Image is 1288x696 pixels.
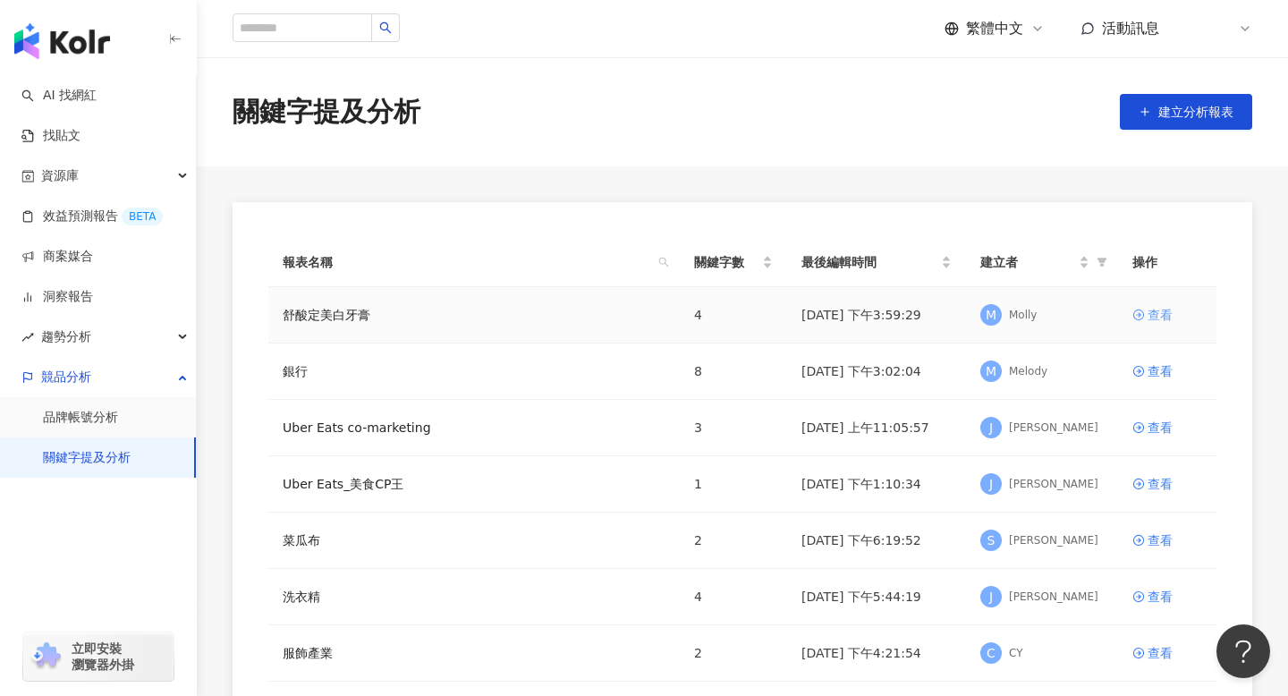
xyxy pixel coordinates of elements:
[1132,474,1202,494] a: 查看
[680,238,787,287] th: 關鍵字數
[379,21,392,34] span: search
[787,456,966,513] td: [DATE] 下午1:10:34
[658,257,669,267] span: search
[1120,94,1252,130] button: 建立分析報表
[283,418,431,437] a: Uber Eats co-marketing
[283,252,651,272] span: 報表名稱
[1009,533,1098,548] div: [PERSON_NAME]
[801,252,937,272] span: 最後編輯時間
[1148,305,1173,325] div: 查看
[21,248,93,266] a: 商案媒合
[1132,587,1202,607] a: 查看
[1158,105,1233,119] span: 建立分析報表
[787,400,966,456] td: [DATE] 上午11:05:57
[1132,643,1202,663] a: 查看
[41,357,91,397] span: 競品分析
[787,344,966,400] td: [DATE] 下午3:02:04
[1132,418,1202,437] a: 查看
[233,93,420,131] div: 關鍵字提及分析
[989,587,993,607] span: J
[21,127,80,145] a: 找貼文
[21,208,163,225] a: 效益預測報告BETA
[21,288,93,306] a: 洞察報告
[1009,308,1037,323] div: Molly
[680,625,787,682] td: 2
[1148,587,1173,607] div: 查看
[1148,474,1173,494] div: 查看
[21,87,97,105] a: searchAI 找網紅
[986,361,996,381] span: M
[680,456,787,513] td: 1
[680,344,787,400] td: 8
[987,530,996,550] span: S
[787,287,966,344] td: [DATE] 下午3:59:29
[980,252,1075,272] span: 建立者
[1132,530,1202,550] a: 查看
[1009,364,1047,379] div: Melody
[1148,530,1173,550] div: 查看
[29,642,64,671] img: chrome extension
[1216,624,1270,678] iframe: Help Scout Beacon - Open
[41,317,91,357] span: 趨勢分析
[987,643,996,663] span: C
[283,530,320,550] a: 菜瓜布
[283,361,308,381] a: 銀行
[72,641,134,673] span: 立即安裝 瀏覽器外掛
[1208,19,1216,38] span: K
[655,249,673,276] span: search
[283,305,370,325] a: 舒酸定美白牙膏
[986,305,996,325] span: M
[283,474,403,494] a: Uber Eats_美食CP王
[1009,590,1098,605] div: [PERSON_NAME]
[1009,646,1023,661] div: CY
[1093,249,1111,276] span: filter
[1132,305,1202,325] a: 查看
[694,252,758,272] span: 關鍵字數
[680,287,787,344] td: 4
[283,643,333,663] a: 服飾產業
[1132,361,1202,381] a: 查看
[1118,238,1216,287] th: 操作
[966,19,1023,38] span: 繁體中文
[1148,418,1173,437] div: 查看
[21,331,34,344] span: rise
[1097,257,1107,267] span: filter
[1148,643,1173,663] div: 查看
[787,513,966,569] td: [DATE] 下午6:19:52
[283,587,320,607] a: 洗衣精
[680,513,787,569] td: 2
[1009,420,1098,436] div: [PERSON_NAME]
[787,625,966,682] td: [DATE] 下午4:21:54
[680,569,787,625] td: 4
[1102,20,1159,37] span: 活動訊息
[43,409,118,427] a: 品牌帳號分析
[1148,361,1173,381] div: 查看
[41,156,79,196] span: 資源庫
[14,23,110,59] img: logo
[989,418,993,437] span: J
[787,569,966,625] td: [DATE] 下午5:44:19
[23,632,174,681] a: chrome extension立即安裝 瀏覽器外掛
[680,400,787,456] td: 3
[989,474,993,494] span: J
[966,238,1118,287] th: 建立者
[1009,477,1098,492] div: [PERSON_NAME]
[43,449,131,467] a: 關鍵字提及分析
[787,238,966,287] th: 最後編輯時間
